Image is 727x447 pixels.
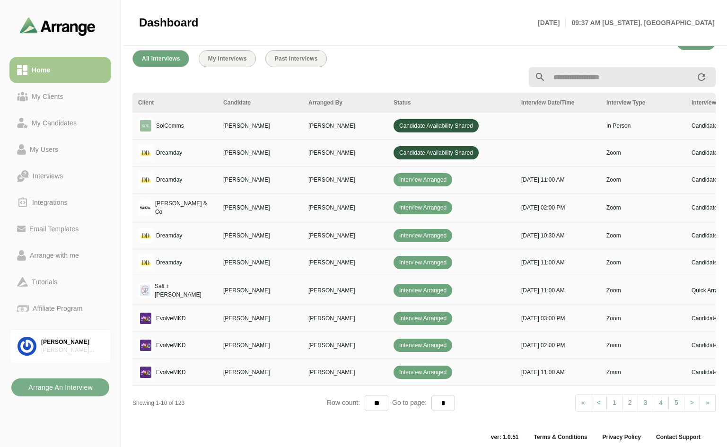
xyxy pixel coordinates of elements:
[394,366,452,379] span: Interview Arranged
[606,258,680,267] p: Zoom
[308,231,382,240] p: [PERSON_NAME]
[394,339,452,352] span: Interview Arranged
[138,200,152,215] img: logo
[138,255,153,270] img: logo
[28,91,67,102] div: My Clients
[606,368,680,377] p: Zoom
[223,98,297,107] div: Candidate
[26,144,62,155] div: My Users
[388,399,431,406] span: Go to page:
[606,122,680,130] p: In Person
[606,98,680,107] div: Interview Type
[155,282,212,299] p: Salt + [PERSON_NAME]
[223,258,297,267] p: [PERSON_NAME]
[132,50,189,67] button: All Interviews
[138,98,212,107] div: Client
[308,122,382,130] p: [PERSON_NAME]
[29,303,86,314] div: Affiliate Program
[595,433,648,441] a: Privacy Policy
[9,216,111,242] a: Email Templates
[327,399,365,406] span: Row count:
[308,341,382,350] p: [PERSON_NAME]
[308,258,382,267] p: [PERSON_NAME]
[308,175,382,184] p: [PERSON_NAME]
[308,149,382,157] p: [PERSON_NAME]
[638,394,654,412] a: 3
[139,16,198,30] span: Dashboard
[394,98,510,107] div: Status
[521,98,595,107] div: Interview Date/Time
[20,17,96,35] img: arrangeai-name-small-logo.4d2b8aee.svg
[9,242,111,269] a: Arrange with me
[41,346,103,354] div: [PERSON_NAME] Associates
[653,394,669,412] a: 4
[141,55,180,62] span: All Interviews
[223,149,297,157] p: [PERSON_NAME]
[566,17,715,28] p: 09:37 AM [US_STATE], [GEOGRAPHIC_DATA]
[9,329,111,363] a: [PERSON_NAME][PERSON_NAME] Associates
[138,338,153,353] img: logo
[28,197,71,208] div: Integrations
[690,399,694,406] span: >
[156,149,182,157] p: Dreamday
[622,394,638,412] a: 2
[606,149,680,157] p: Zoom
[521,341,595,350] p: [DATE] 02:00 PM
[28,117,80,129] div: My Candidates
[223,314,297,323] p: [PERSON_NAME]
[138,145,153,160] img: logo
[538,17,566,28] p: [DATE]
[9,57,111,83] a: Home
[29,170,67,182] div: Interviews
[394,201,452,214] span: Interview Arranged
[394,256,452,269] span: Interview Arranged
[28,378,93,396] b: Arrange An Interview
[684,394,700,412] a: Next
[9,136,111,163] a: My Users
[526,433,595,441] a: Terms & Conditions
[138,283,152,298] img: logo
[521,368,595,377] p: [DATE] 11:00 AM
[308,368,382,377] p: [PERSON_NAME]
[308,314,382,323] p: [PERSON_NAME]
[156,314,186,323] p: EvolveMKD
[274,55,318,62] span: Past Interviews
[11,378,109,396] button: Arrange An Interview
[700,394,716,412] a: Next
[308,98,382,107] div: Arranged By
[9,295,111,322] a: Affiliate Program
[138,228,153,243] img: logo
[26,250,83,261] div: Arrange with me
[308,286,382,295] p: [PERSON_NAME]
[696,71,707,83] i: appended action
[41,338,103,346] div: [PERSON_NAME]
[28,64,54,76] div: Home
[223,341,297,350] p: [PERSON_NAME]
[26,223,82,235] div: Email Templates
[156,368,186,377] p: EvolveMKD
[394,173,452,186] span: Interview Arranged
[199,50,256,67] button: My Interviews
[394,284,452,297] span: Interview Arranged
[138,365,153,380] img: logo
[223,231,297,240] p: [PERSON_NAME]
[156,258,182,267] p: Dreamday
[265,50,327,67] button: Past Interviews
[606,286,680,295] p: Zoom
[521,203,595,212] p: [DATE] 02:00 PM
[668,394,684,412] a: 5
[132,399,327,407] div: Showing 1-10 of 123
[9,163,111,189] a: Interviews
[394,312,452,325] span: Interview Arranged
[156,122,184,130] p: SolComms
[483,433,526,441] span: ver: 1.0.51
[156,341,186,350] p: EvolveMKD
[394,119,479,132] span: Candidate Availability Shared
[521,231,595,240] p: [DATE] 10:30 AM
[9,83,111,110] a: My Clients
[223,286,297,295] p: [PERSON_NAME]
[521,314,595,323] p: [DATE] 03:00 PM
[138,311,153,326] img: logo
[9,189,111,216] a: Integrations
[521,286,595,295] p: [DATE] 11:00 AM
